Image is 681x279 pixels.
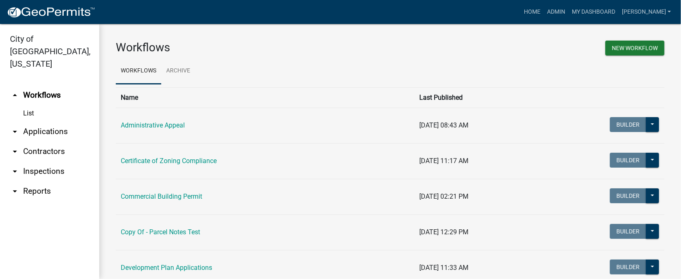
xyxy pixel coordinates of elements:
[619,4,674,20] a: [PERSON_NAME]
[419,157,468,165] span: [DATE] 11:17 AM
[10,166,20,176] i: arrow_drop_down
[419,264,468,272] span: [DATE] 11:33 AM
[10,147,20,156] i: arrow_drop_down
[116,41,384,55] h3: Workflows
[605,41,664,55] button: New Workflow
[121,264,212,272] a: Development Plan Applications
[521,4,544,20] a: Home
[121,192,202,200] a: Commercial Building Permit
[10,127,20,137] i: arrow_drop_down
[610,224,646,239] button: Builder
[121,157,217,165] a: Certificate of Zoning Compliance
[419,121,468,129] span: [DATE] 08:43 AM
[121,228,200,236] a: Copy Of - Parcel Notes Test
[610,188,646,203] button: Builder
[10,90,20,100] i: arrow_drop_up
[419,228,468,236] span: [DATE] 12:29 PM
[544,4,569,20] a: Admin
[419,192,468,200] span: [DATE] 02:21 PM
[414,87,538,108] th: Last Published
[121,121,185,129] a: Administrative Appeal
[161,58,195,84] a: Archive
[10,186,20,196] i: arrow_drop_down
[116,58,161,84] a: Workflows
[116,87,414,108] th: Name
[610,260,646,274] button: Builder
[569,4,619,20] a: My Dashboard
[610,153,646,168] button: Builder
[610,117,646,132] button: Builder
